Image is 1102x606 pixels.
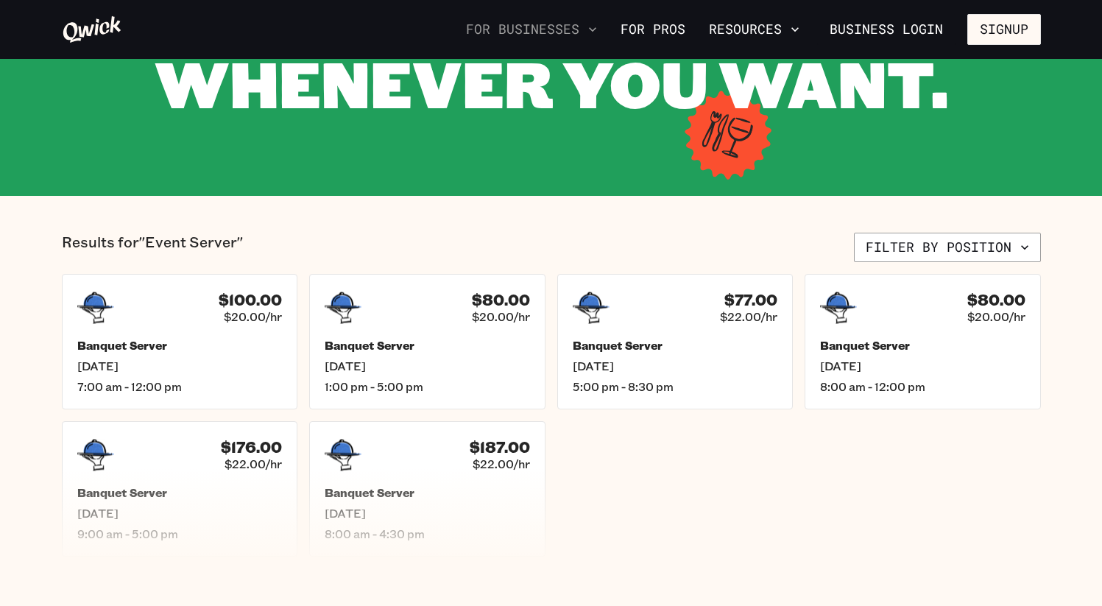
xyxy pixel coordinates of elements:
[325,338,530,353] h5: Banquet Server
[573,338,778,353] h5: Banquet Server
[460,17,603,42] button: For Businesses
[573,379,778,394] span: 5:00 pm - 8:30 pm
[817,14,956,45] a: Business Login
[325,485,530,500] h5: Banquet Server
[573,359,778,373] span: [DATE]
[221,438,282,457] h4: $176.00
[820,379,1025,394] span: 8:00 am - 12:00 pm
[472,309,530,324] span: $20.00/hr
[62,421,298,557] a: $176.00$22.00/hrBanquet Server[DATE]9:00 am - 5:00 pm
[219,291,282,309] h4: $100.00
[967,291,1025,309] h4: $80.00
[325,506,530,521] span: [DATE]
[77,506,283,521] span: [DATE]
[77,485,283,500] h5: Banquet Server
[854,233,1041,262] button: Filter by position
[967,309,1025,324] span: $20.00/hr
[720,309,777,324] span: $22.00/hr
[615,17,691,42] a: For Pros
[62,233,243,262] p: Results for "Event Server"
[325,359,530,373] span: [DATE]
[820,359,1025,373] span: [DATE]
[325,526,530,541] span: 8:00 am - 4:30 pm
[77,359,283,373] span: [DATE]
[703,17,805,42] button: Resources
[967,14,1041,45] button: Signup
[309,421,545,557] a: $187.00$22.00/hrBanquet Server[DATE]8:00 am - 4:30 pm
[77,379,283,394] span: 7:00 am - 12:00 pm
[224,309,282,324] span: $20.00/hr
[325,379,530,394] span: 1:00 pm - 5:00 pm
[557,274,794,409] a: $77.00$22.00/hrBanquet Server[DATE]5:00 pm - 8:30 pm
[77,338,283,353] h5: Banquet Server
[225,457,282,471] span: $22.00/hr
[62,274,298,409] a: $100.00$20.00/hrBanquet Server[DATE]7:00 am - 12:00 pm
[470,438,530,457] h4: $187.00
[805,274,1041,409] a: $80.00$20.00/hrBanquet Server[DATE]8:00 am - 12:00 pm
[820,338,1025,353] h5: Banquet Server
[77,526,283,541] span: 9:00 am - 5:00 pm
[724,291,777,309] h4: $77.00
[472,291,530,309] h4: $80.00
[309,274,545,409] a: $80.00$20.00/hrBanquet Server[DATE]1:00 pm - 5:00 pm
[473,457,530,471] span: $22.00/hr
